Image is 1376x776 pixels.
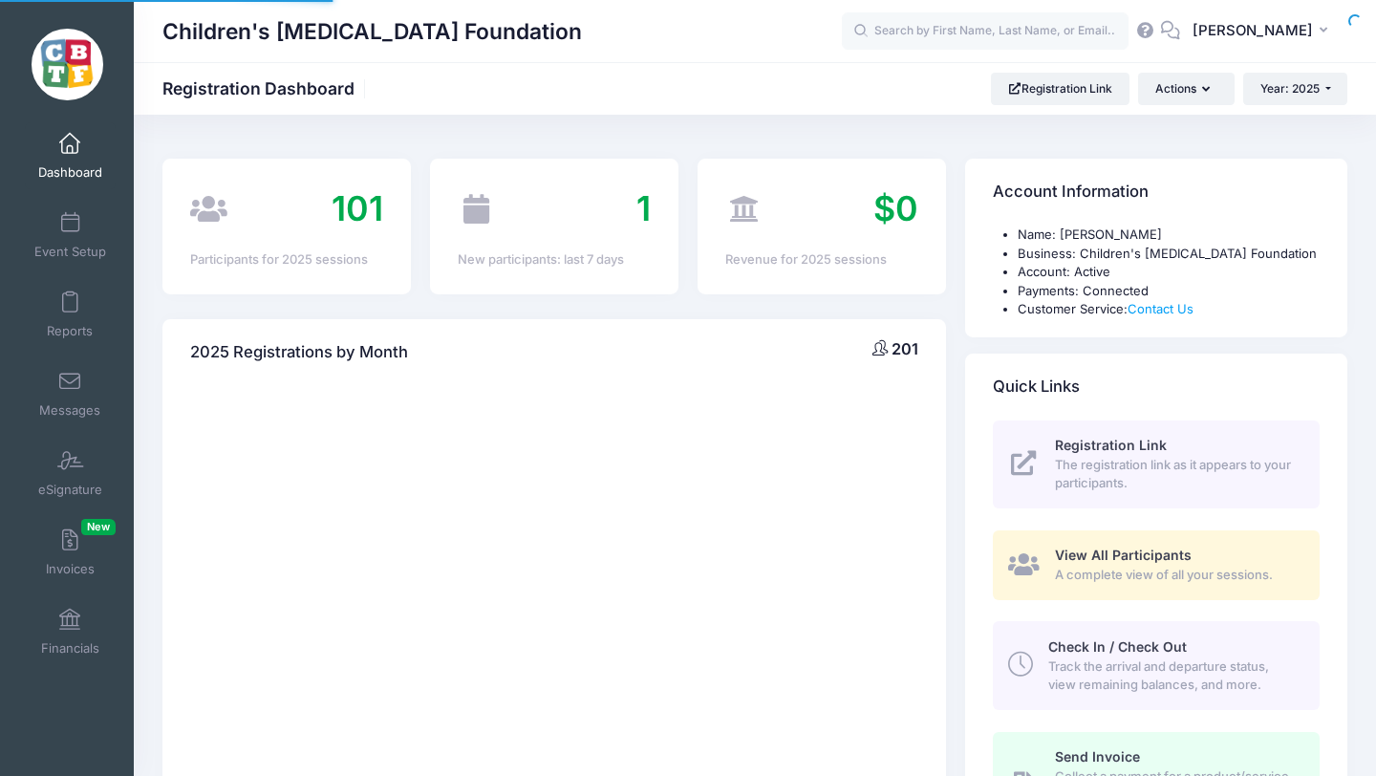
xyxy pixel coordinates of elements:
span: Registration Link [1055,437,1167,453]
span: Invoices [46,561,95,577]
div: Revenue for 2025 sessions [725,250,918,269]
a: Registration Link The registration link as it appears to your participants. [993,420,1320,508]
span: Send Invoice [1055,748,1140,765]
a: Reports [25,281,116,348]
span: Track the arrival and departure status, view remaining balances, and more. [1048,657,1298,695]
h1: Children's [MEDICAL_DATA] Foundation [162,10,582,54]
button: Year: 2025 [1243,73,1347,105]
span: New [81,519,116,535]
li: Account: Active [1018,263,1320,282]
span: Dashboard [38,164,102,181]
h4: Account Information [993,165,1149,220]
div: New participants: last 7 days [458,250,651,269]
li: Business: Children's [MEDICAL_DATA] Foundation [1018,245,1320,264]
span: Reports [47,323,93,339]
a: Messages [25,360,116,427]
span: Check In / Check Out [1048,638,1187,655]
span: A complete view of all your sessions. [1055,566,1298,585]
a: Financials [25,598,116,665]
span: The registration link as it appears to your participants. [1055,456,1298,493]
span: 1 [636,187,651,229]
li: Customer Service: [1018,300,1320,319]
span: $0 [873,187,918,229]
a: Contact Us [1128,301,1193,316]
span: eSignature [38,482,102,498]
li: Payments: Connected [1018,282,1320,301]
span: [PERSON_NAME] [1193,20,1313,41]
a: InvoicesNew [25,519,116,586]
span: Year: 2025 [1260,81,1320,96]
a: eSignature [25,440,116,507]
a: Event Setup [25,202,116,269]
a: View All Participants A complete view of all your sessions. [993,530,1320,600]
a: Registration Link [991,73,1129,105]
button: Actions [1138,73,1234,105]
span: Event Setup [34,244,106,260]
div: Participants for 2025 sessions [190,250,383,269]
span: Financials [41,640,99,657]
input: Search by First Name, Last Name, or Email... [842,12,1129,51]
h4: 2025 Registrations by Month [190,325,408,379]
span: View All Participants [1055,547,1192,563]
a: Dashboard [25,122,116,189]
span: 201 [892,339,918,358]
span: Messages [39,402,100,419]
a: Check In / Check Out Track the arrival and departure status, view remaining balances, and more. [993,621,1320,709]
button: [PERSON_NAME] [1180,10,1347,54]
h4: Quick Links [993,359,1080,414]
img: Children's Brain Tumor Foundation [32,29,103,100]
h1: Registration Dashboard [162,78,371,98]
span: 101 [332,187,383,229]
li: Name: [PERSON_NAME] [1018,226,1320,245]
